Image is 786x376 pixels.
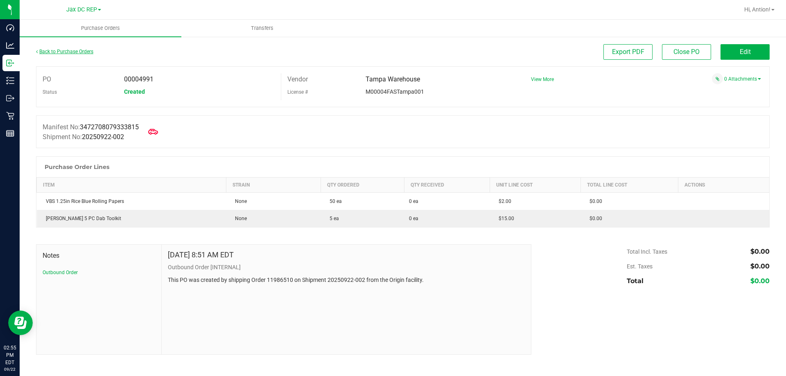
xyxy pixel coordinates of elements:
[750,248,770,255] span: $0.00
[321,178,404,193] th: Qty Ordered
[70,25,131,32] span: Purchase Orders
[585,216,602,221] span: $0.00
[678,178,769,193] th: Actions
[226,178,321,193] th: Strain
[43,122,139,132] label: Manifest No:
[740,48,751,56] span: Edit
[43,269,78,276] button: Outbound Order
[6,41,14,50] inline-svg: Analytics
[603,44,653,60] button: Export PDF
[366,88,424,95] span: M00004FASTampa001
[4,344,16,366] p: 02:55 PM EDT
[43,86,57,98] label: Status
[409,198,418,205] span: 0 ea
[662,44,711,60] button: Close PO
[231,216,247,221] span: None
[82,133,124,141] span: 20250922-002
[168,263,525,272] p: Outbound Order [INTERNAL]
[720,44,770,60] button: Edit
[124,88,145,95] span: Created
[580,178,678,193] th: Total Line Cost
[531,77,554,82] a: View More
[750,277,770,285] span: $0.00
[750,262,770,270] span: $0.00
[8,311,33,335] iframe: Resource center
[6,77,14,85] inline-svg: Inventory
[673,48,700,56] span: Close PO
[43,251,155,261] span: Notes
[325,198,342,204] span: 50 ea
[42,198,221,205] div: VBS 1.25in Rice Blue Rolling Papers
[409,215,418,222] span: 0 ea
[612,48,644,56] span: Export PDF
[42,215,221,222] div: [PERSON_NAME] 5 PC Dab Toolkit
[490,178,580,193] th: Unit Line Cost
[36,49,93,54] a: Back to Purchase Orders
[168,276,525,284] p: This PO was created by shipping Order 11986510 on Shipment 20250922-002 from the Origin facility.
[6,129,14,137] inline-svg: Reports
[404,178,490,193] th: Qty Received
[145,124,161,140] span: Mark as Arrived
[6,112,14,120] inline-svg: Retail
[6,59,14,67] inline-svg: Inbound
[231,198,247,204] span: None
[66,6,97,13] span: Jax DC REP
[627,248,667,255] span: Total Incl. Taxes
[366,75,420,83] span: Tampa Warehouse
[20,20,181,37] a: Purchase Orders
[495,198,511,204] span: $2.00
[4,366,16,372] p: 09/22
[124,75,154,83] span: 00004991
[495,216,514,221] span: $15.00
[43,132,124,142] label: Shipment No:
[627,263,653,270] span: Est. Taxes
[724,76,761,82] a: 0 Attachments
[712,73,723,84] span: Attach a document
[287,86,308,98] label: License #
[168,251,234,259] h4: [DATE] 8:51 AM EDT
[6,94,14,102] inline-svg: Outbound
[585,198,602,204] span: $0.00
[287,73,308,86] label: Vendor
[45,164,109,170] h1: Purchase Order Lines
[43,73,51,86] label: PO
[325,216,339,221] span: 5 ea
[627,277,644,285] span: Total
[240,25,285,32] span: Transfers
[744,6,770,13] span: Hi, Antion!
[181,20,343,37] a: Transfers
[6,24,14,32] inline-svg: Dashboard
[37,178,226,193] th: Item
[80,123,139,131] span: 3472708079333815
